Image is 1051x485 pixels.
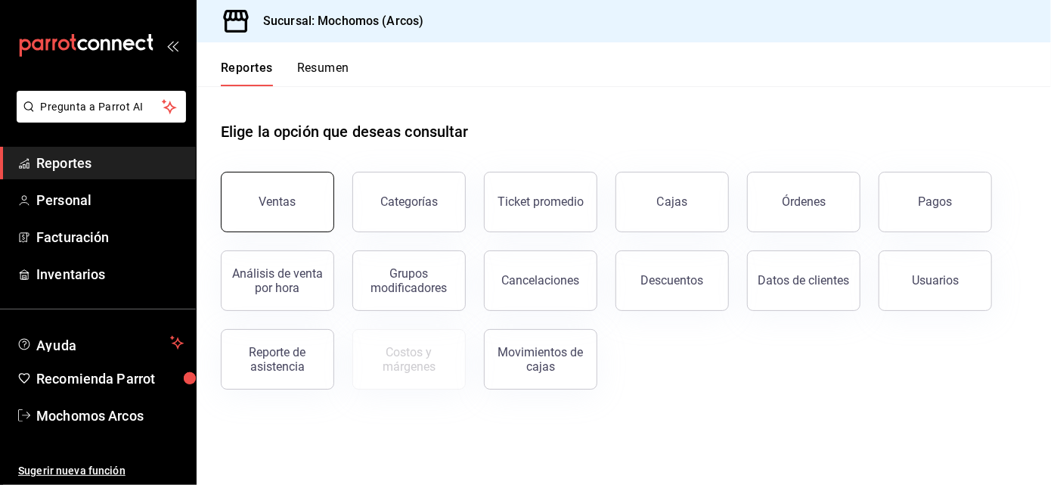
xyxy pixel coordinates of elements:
button: Reporte de asistencia [221,329,334,390]
div: Datos de clientes [758,273,850,288]
button: Órdenes [747,172,860,232]
button: Ticket promedio [484,172,597,232]
button: Grupos modificadores [352,250,466,311]
div: navigation tabs [221,61,349,86]
button: Pregunta a Parrot AI [17,91,186,123]
button: Análisis de venta por hora [221,250,334,311]
h1: Elige la opción que deseas consultar [221,120,469,143]
button: Datos de clientes [747,250,860,311]
a: Cajas [615,172,729,232]
div: Ticket promedio [498,194,584,209]
div: Movimientos de cajas [494,345,588,374]
span: Facturación [36,227,184,247]
span: Recomienda Parrot [36,368,184,389]
button: Contrata inventarios para ver este reporte [352,329,466,390]
button: Ventas [221,172,334,232]
button: open_drawer_menu [166,39,178,51]
button: Usuarios [879,250,992,311]
a: Pregunta a Parrot AI [11,110,186,126]
button: Pagos [879,172,992,232]
div: Cancelaciones [502,273,580,288]
button: Descuentos [615,250,729,311]
span: Inventarios [36,264,184,284]
div: Ventas [259,194,296,209]
span: Pregunta a Parrot AI [41,99,163,115]
span: Reportes [36,153,184,173]
button: Resumen [297,61,349,86]
div: Costos y márgenes [362,345,456,374]
button: Cancelaciones [484,250,597,311]
button: Reportes [221,61,273,86]
div: Análisis de venta por hora [231,266,324,295]
button: Movimientos de cajas [484,329,597,390]
div: Órdenes [782,194,826,209]
div: Reporte de asistencia [231,345,324,374]
div: Usuarios [912,273,959,288]
div: Pagos [919,194,953,209]
div: Cajas [657,193,688,211]
button: Categorías [352,172,466,232]
div: Grupos modificadores [362,266,456,295]
h3: Sucursal: Mochomos (Arcos) [251,12,423,30]
div: Categorías [380,194,438,209]
span: Ayuda [36,334,164,352]
span: Mochomos Arcos [36,406,184,426]
span: Sugerir nueva función [18,463,184,479]
div: Descuentos [641,273,704,288]
span: Personal [36,190,184,210]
